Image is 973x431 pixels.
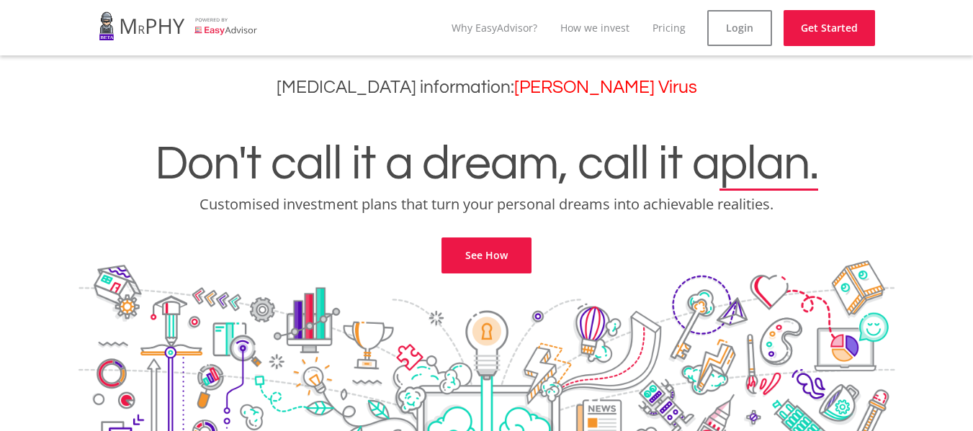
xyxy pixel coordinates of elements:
span: plan. [719,140,818,189]
a: Why EasyAdvisor? [452,21,537,35]
h1: Don't call it a dream, call it a [11,140,962,189]
h3: [MEDICAL_DATA] information: [11,77,962,98]
a: Login [707,10,772,46]
a: [PERSON_NAME] Virus [514,78,697,96]
a: See How [441,237,532,273]
a: Get Started [784,10,875,46]
p: Customised investment plans that turn your personal dreams into achievable realities. [11,194,962,214]
a: Pricing [653,21,686,35]
a: How we invest [560,21,629,35]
